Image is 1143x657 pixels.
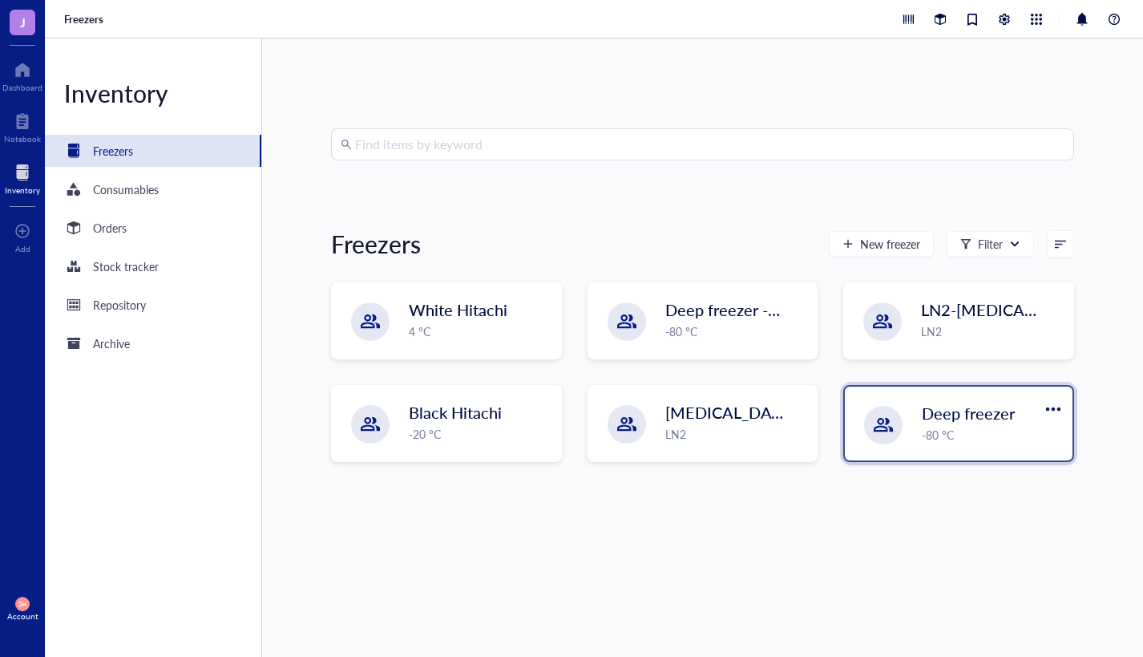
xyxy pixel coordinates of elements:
span: [MEDICAL_DATA] tank cells [665,401,866,424]
div: Stock tracker [93,258,159,275]
div: -80 °C [665,322,808,340]
span: Deep freezer -80 (L1-29) [665,298,842,321]
a: Repository [45,289,261,321]
div: Inventory [45,77,261,109]
div: Repository [93,296,146,314]
a: Freezers [64,12,107,26]
div: Add [15,244,30,253]
a: Notebook [4,108,41,144]
div: 4 °C [409,322,551,340]
a: Dashboard [2,57,42,92]
div: Account [7,611,38,621]
a: Consumables [45,173,261,205]
div: LN2 [665,425,808,443]
span: J [20,12,26,32]
a: Archive [45,327,261,359]
a: Stock tracker [45,250,261,282]
div: -20 °C [409,425,551,443]
a: Freezers [45,135,261,167]
div: Freezers [93,142,133,160]
span: Deep freezer [922,402,1015,424]
span: White Hitachi [409,298,507,321]
div: Dashboard [2,83,42,92]
span: SH [18,600,26,607]
div: LN2 [921,322,1064,340]
div: Notebook [4,134,41,144]
div: Freezers [331,228,421,260]
a: Inventory [5,160,40,195]
div: Consumables [93,180,159,198]
div: Archive [93,335,130,352]
div: Orders [93,219,127,237]
span: Black Hitachi [409,401,502,424]
span: New freezer [860,237,920,250]
div: -80 °C [922,426,1063,444]
div: Filter [978,235,1003,253]
div: Inventory [5,185,40,195]
a: Orders [45,212,261,244]
button: New freezer [829,231,934,257]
